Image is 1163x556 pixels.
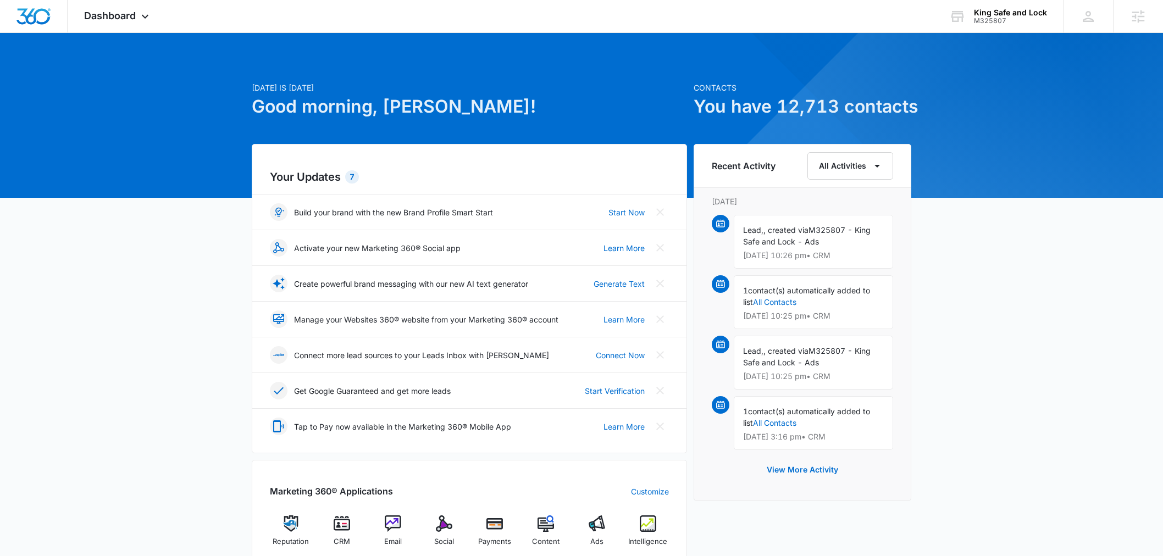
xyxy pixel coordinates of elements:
div: account id [974,17,1047,25]
button: View More Activity [756,457,849,483]
h1: You have 12,713 contacts [694,93,911,120]
button: Close [651,310,669,328]
button: Close [651,382,669,399]
button: Close [651,203,669,221]
a: Intelligence [627,515,669,555]
span: 1 [743,286,748,295]
a: All Contacts [753,297,796,307]
span: contact(s) automatically added to list [743,286,870,307]
a: Reputation [270,515,312,555]
p: [DATE] is [DATE] [252,82,687,93]
button: Close [651,239,669,257]
p: [DATE] [712,196,893,207]
a: Learn More [603,314,645,325]
a: Social [423,515,465,555]
h2: Marketing 360® Applications [270,485,393,498]
span: Content [532,536,560,547]
a: Content [525,515,567,555]
span: Lead, [743,225,763,235]
a: Generate Text [594,278,645,290]
p: Connect more lead sources to your Leads Inbox with [PERSON_NAME] [294,349,549,361]
a: Start Now [608,207,645,218]
a: All Contacts [753,418,796,427]
h6: Recent Activity [712,159,776,173]
p: Manage your Websites 360® website from your Marketing 360® account [294,314,558,325]
button: Close [651,418,669,435]
a: Start Verification [585,385,645,397]
a: Learn More [603,421,645,432]
p: Activate your new Marketing 360® Social app [294,242,461,254]
button: All Activities [807,152,893,180]
span: Lead, [743,346,763,355]
p: Contacts [694,82,911,93]
span: Reputation [273,536,309,547]
p: [DATE] 3:16 pm • CRM [743,433,884,441]
p: Build your brand with the new Brand Profile Smart Start [294,207,493,218]
p: [DATE] 10:26 pm • CRM [743,252,884,259]
span: , created via [763,225,808,235]
span: Payments [478,536,511,547]
h1: Good morning, [PERSON_NAME]! [252,93,687,120]
p: Tap to Pay now available in the Marketing 360® Mobile App [294,421,511,432]
a: Ads [576,515,618,555]
span: contact(s) automatically added to list [743,407,870,427]
div: account name [974,8,1047,17]
span: Dashboard [84,10,136,21]
p: [DATE] 10:25 pm • CRM [743,312,884,320]
span: 1 [743,407,748,416]
span: CRM [334,536,350,547]
p: Create powerful brand messaging with our new AI text generator [294,278,528,290]
div: 7 [345,170,359,184]
a: Learn More [603,242,645,254]
a: Email [372,515,414,555]
p: Get Google Guaranteed and get more leads [294,385,451,397]
span: Ads [590,536,603,547]
button: Close [651,275,669,292]
span: Email [384,536,402,547]
span: , created via [763,346,808,355]
span: Intelligence [628,536,667,547]
p: [DATE] 10:25 pm • CRM [743,372,884,380]
span: Social [434,536,454,547]
a: Payments [474,515,516,555]
a: Connect Now [596,349,645,361]
h2: Your Updates [270,169,669,185]
button: Close [651,346,669,364]
a: Customize [631,486,669,497]
a: CRM [321,515,363,555]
